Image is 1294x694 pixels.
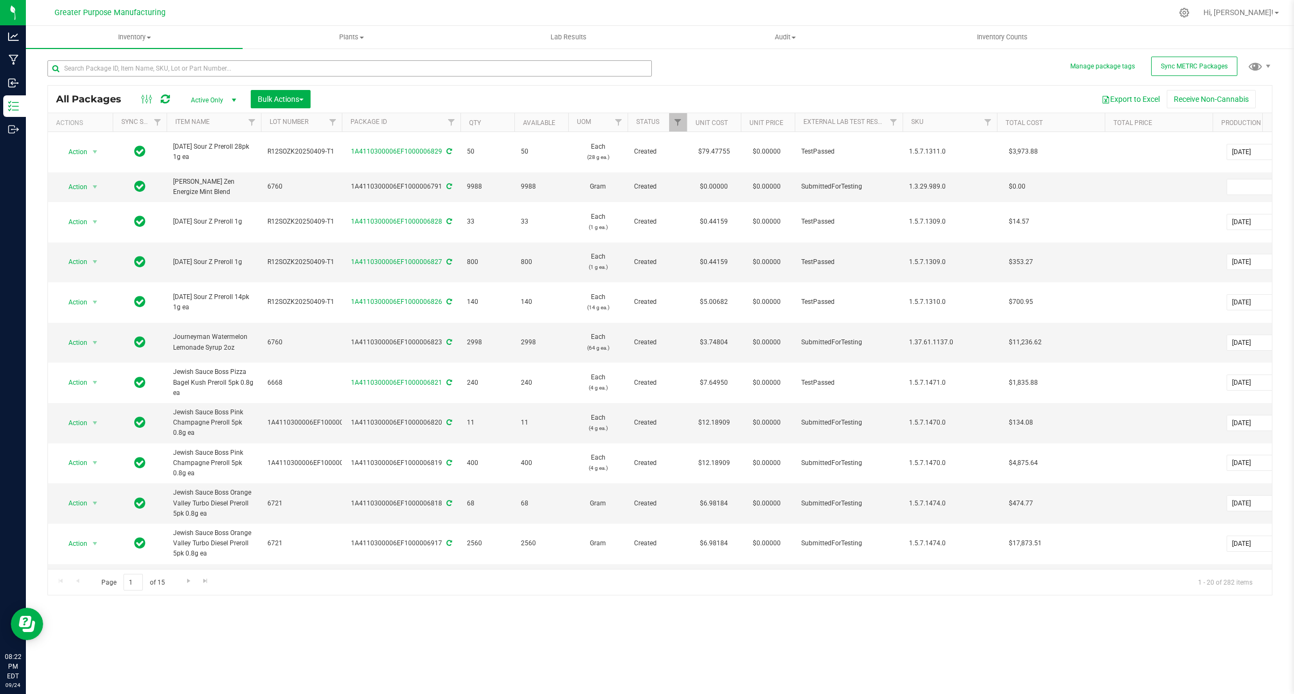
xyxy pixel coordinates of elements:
span: SubmittedForTesting [801,182,896,192]
span: Created [634,337,680,348]
span: [DATE] Sour Z Preroll 1g [173,257,254,267]
span: Each [575,332,621,352]
span: All Packages [56,93,132,105]
span: select [88,179,102,195]
span: 1A4110300006EF1000006504 [267,458,359,468]
span: [DATE] Sour Z Preroll 14pk 1g ea [173,292,254,313]
a: Lot Number [270,118,308,126]
span: In Sync [134,144,146,159]
div: 1A4110300006EF1000006823 [340,337,462,348]
span: 1.5.7.1310.0 [909,297,990,307]
span: 1.5.7.1471.0 [909,378,990,388]
td: $12.18909 [687,443,741,484]
span: Created [634,378,680,388]
span: SubmittedForTesting [801,458,896,468]
span: Each [575,212,621,232]
span: Each [575,142,621,162]
inline-svg: Inventory [8,101,19,112]
span: 33 [467,217,508,227]
span: Each [575,252,621,272]
span: Jewish Sauce Boss Pink Champagne Preroll 5pk 0.8g ea [173,448,254,479]
a: Filter [885,113,903,131]
span: select [88,536,102,551]
span: [DATE] Sour Z Preroll 28pk 1g ea [173,142,254,162]
span: $474.77 [1003,496,1038,511]
a: Lab Results [460,26,677,48]
iframe: Resource center [11,608,43,640]
span: In Sync [134,179,146,194]
span: Gram [575,182,621,192]
div: Manage settings [1178,8,1191,18]
td: $79.47755 [687,132,741,172]
span: select [88,254,102,269]
span: 68 [521,498,562,509]
a: Qty [469,119,481,127]
span: $0.00000 [747,375,786,391]
span: $0.00000 [747,144,786,159]
span: 800 [467,257,508,267]
span: select [88,415,102,431]
inline-svg: Analytics [8,31,19,42]
a: Status [636,118,659,126]
span: Sync from Compliance System [445,298,452,306]
span: 6668 [267,378,335,388]
a: Filter [610,113,628,131]
span: Created [634,147,680,157]
span: 2998 [467,337,508,348]
span: Created [634,257,680,267]
span: Greater Purpose Manufacturing [54,8,166,17]
span: 400 [467,458,508,468]
button: Export to Excel [1095,90,1167,108]
span: 2560 [521,538,562,549]
span: Sync from Compliance System [445,419,452,426]
div: 1A4110300006EF1000006820 [340,418,462,428]
span: 50 [521,147,562,157]
span: Jewish Sauce Boss Pink Champagne Preroll 5pk 0.8g ea [173,407,254,439]
span: 1.5.7.1470.0 [909,418,990,428]
inline-svg: Inbound [8,78,19,88]
span: $0.00000 [747,214,786,230]
span: 1.37.61.1137.0 [909,337,990,348]
span: R12SOZK20250409-T1 [267,147,335,157]
span: 9988 [521,182,562,192]
span: Sync from Compliance System [445,459,452,467]
span: 50 [467,147,508,157]
span: Inventory [26,32,243,42]
span: Action [59,214,88,230]
a: Item Name [175,118,210,126]
span: $17,873.51 [1003,536,1047,551]
span: 240 [521,378,562,388]
td: $12.18909 [687,403,741,443]
span: SubmittedForTesting [801,538,896,549]
span: Lab Results [536,32,601,42]
span: Sync METRC Packages [1161,63,1228,70]
span: 1.5.7.1474.0 [909,538,990,549]
span: 11 [467,418,508,428]
td: $5.00682 [687,282,741,323]
span: 1.5.7.1470.0 [909,458,990,468]
span: Created [634,418,680,428]
span: 400 [521,458,562,468]
a: External Lab Test Result [803,118,888,126]
div: 1A4110300006EF1000006818 [340,498,462,509]
span: $0.00000 [747,254,786,270]
p: (1 g ea.) [575,222,621,232]
span: Sync from Compliance System [445,338,452,346]
span: 240 [467,378,508,388]
span: R12SOZK20250409-T1 [267,297,335,307]
td: $0.00000 [687,172,741,202]
span: $11,236.62 [1003,335,1047,350]
span: Action [59,144,88,159]
span: [PERSON_NAME] Zen Energize Mint Blend [173,177,254,197]
a: SKU [911,118,924,126]
span: $353.27 [1003,254,1038,270]
span: Created [634,538,680,549]
span: TestPassed [801,147,896,157]
span: $1,835.88 [1003,375,1043,391]
span: Created [634,458,680,468]
div: 1A4110300006EF1000006791 [340,182,462,192]
span: Inventory Counts [962,32,1042,42]
span: $14.57 [1003,214,1035,230]
span: Action [59,455,88,470]
a: Filter [324,113,342,131]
